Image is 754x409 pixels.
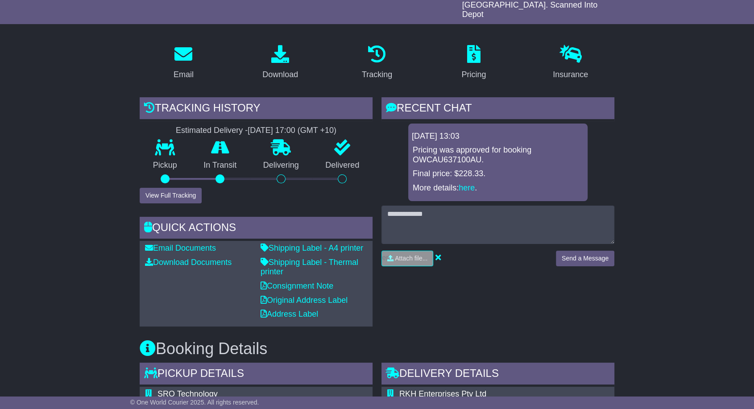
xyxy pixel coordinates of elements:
[461,69,486,81] div: Pricing
[261,281,333,290] a: Consignment Note
[413,145,583,165] p: Pricing was approved for booking OWCAU637100AU.
[261,258,358,277] a: Shipping Label - Thermal printer
[140,340,614,358] h3: Booking Details
[140,97,373,121] div: Tracking history
[362,69,392,81] div: Tracking
[547,42,594,84] a: Insurance
[248,126,336,136] div: [DATE] 17:00 (GMT +10)
[140,363,373,387] div: Pickup Details
[312,161,373,170] p: Delivered
[168,42,199,84] a: Email
[140,126,373,136] div: Estimated Delivery -
[413,183,583,193] p: More details: .
[140,188,202,203] button: View Full Tracking
[356,42,398,84] a: Tracking
[140,217,373,241] div: Quick Actions
[262,69,298,81] div: Download
[140,161,191,170] p: Pickup
[459,183,475,192] a: here
[261,310,318,318] a: Address Label
[261,244,363,252] a: Shipping Label - A4 printer
[412,132,584,141] div: [DATE] 13:03
[145,244,216,252] a: Email Documents
[257,42,304,84] a: Download
[556,251,614,266] button: Send a Message
[174,69,194,81] div: Email
[157,389,218,398] span: SRO Technology
[413,169,583,179] p: Final price: $228.33.
[381,363,614,387] div: Delivery Details
[191,161,250,170] p: In Transit
[145,258,232,267] a: Download Documents
[250,161,312,170] p: Delivering
[381,97,614,121] div: RECENT CHAT
[456,42,492,84] a: Pricing
[261,296,348,305] a: Original Address Label
[553,69,588,81] div: Insurance
[399,389,486,398] span: RKH Enterprises Pty Ltd
[130,399,259,406] span: © One World Courier 2025. All rights reserved.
